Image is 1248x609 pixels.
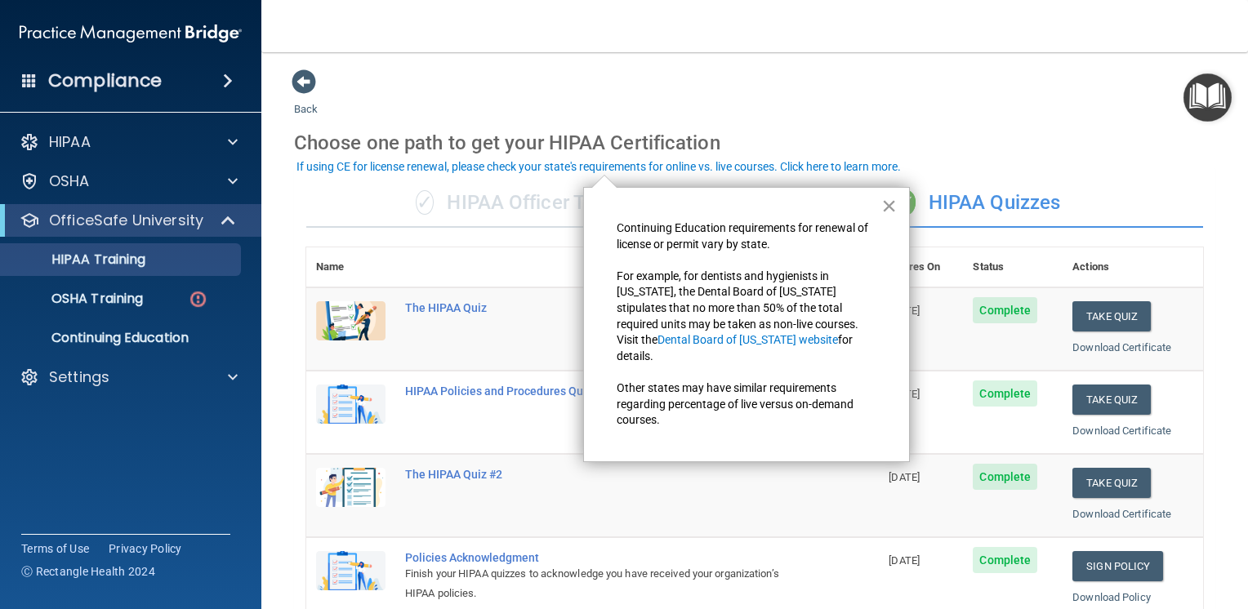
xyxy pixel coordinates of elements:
[188,289,208,309] img: danger-circle.6113f641.png
[898,190,916,215] span: ✓
[405,301,797,314] div: The HIPAA Quiz
[49,367,109,387] p: Settings
[11,251,145,268] p: HIPAA Training
[405,551,797,564] div: Policies Acknowledgment
[889,554,920,567] span: [DATE]
[20,17,242,50] img: PMB logo
[963,247,1063,287] th: Status
[1072,425,1171,437] a: Download Certificate
[1072,468,1151,498] button: Take Quiz
[617,269,861,346] span: For example, for dentists and hygienists in [US_STATE], the Dental Board of [US_STATE] stipulates...
[405,564,797,603] div: Finish your HIPAA quizzes to acknowledge you have received your organization’s HIPAA policies.
[405,385,797,398] div: HIPAA Policies and Procedures Quiz
[617,220,876,252] p: Continuing Education requirements for renewal of license or permit vary by state.
[405,468,797,481] div: The HIPAA Quiz #2
[49,171,90,191] p: OSHA
[49,132,91,152] p: HIPAA
[1072,551,1163,581] a: Sign Policy
[889,471,920,483] span: [DATE]
[973,464,1037,490] span: Complete
[1183,73,1232,122] button: Open Resource Center
[49,211,203,230] p: OfficeSafe University
[11,291,143,307] p: OSHA Training
[879,247,963,287] th: Expires On
[755,179,1203,228] div: HIPAA Quizzes
[1072,301,1151,331] button: Take Quiz
[416,190,434,215] span: ✓
[617,380,876,429] p: Other states may have similar requirements regarding percentage of live versus on-demand courses.
[1072,508,1171,520] a: Download Certificate
[294,83,318,115] a: Back
[294,119,1215,167] div: Choose one path to get your HIPAA Certification
[11,330,234,346] p: Continuing Education
[21,563,155,580] span: Ⓒ Rectangle Health 2024
[1063,247,1203,287] th: Actions
[296,161,901,172] div: If using CE for license renewal, please check your state's requirements for online vs. live cours...
[617,333,855,362] span: for details.
[109,540,182,557] a: Privacy Policy
[1166,496,1228,558] iframe: Drift Widget Chat Controller
[1072,591,1151,603] a: Download Policy
[881,193,897,219] button: Close
[973,547,1037,573] span: Complete
[1072,385,1151,415] button: Take Quiz
[48,69,162,92] h4: Compliance
[973,297,1037,323] span: Complete
[21,540,89,557] a: Terms of Use
[306,247,395,287] th: Name
[657,333,838,346] a: Dental Board of [US_STATE] website
[306,179,755,228] div: HIPAA Officer Training
[973,380,1037,407] span: Complete
[583,187,910,462] div: HIPAA Training Disclaimer
[1072,341,1171,353] a: Download Certificate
